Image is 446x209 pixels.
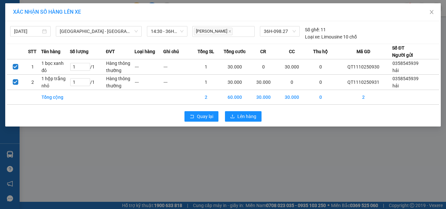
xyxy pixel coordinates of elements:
[151,26,183,36] span: 14:30 - 36H-098.27
[305,26,320,33] span: Số ghế:
[392,68,399,73] span: hải
[305,33,320,40] span: Loại xe:
[70,48,88,55] span: Số lượng
[70,59,106,75] td: / 1
[392,44,413,59] div: Số ĐT Người gửi
[289,48,295,55] span: CC
[306,75,335,90] td: 0
[192,90,220,105] td: 2
[264,26,296,36] span: 36H-098.27
[249,90,278,105] td: 30.000
[220,90,249,105] td: 60.000
[228,30,231,33] span: close
[335,59,392,75] td: QT1110250930
[135,59,163,75] td: ---
[335,75,392,90] td: QT1110250931
[305,33,357,40] div: Limousine 10 chỗ
[357,48,370,55] span: Mã GD
[106,75,135,90] td: Hàng thông thường
[70,75,106,90] td: / 1
[41,48,60,55] span: Tên hàng
[198,48,214,55] span: Tổng SL
[135,75,163,90] td: ---
[220,59,249,75] td: 30.000
[278,90,306,105] td: 30.000
[278,75,306,90] td: 0
[260,48,266,55] span: CR
[163,48,179,55] span: Ghi chú
[237,113,256,120] span: Lên hàng
[192,59,220,75] td: 1
[163,59,192,75] td: ---
[335,90,392,105] td: 2
[194,28,232,35] span: [PERSON_NAME]
[41,59,70,75] td: 1 bọc xanh đỏ
[60,26,138,36] span: Thanh Hóa - Tây Hồ (HN)
[220,75,249,90] td: 30.000
[13,9,81,15] span: XÁC NHẬN SỐ HÀNG LÊN XE
[224,48,246,55] span: Tổng cước
[190,114,194,119] span: rollback
[197,113,213,120] span: Quay lại
[41,75,70,90] td: 1 hộp trắng nhỏ
[135,48,155,55] span: Loại hàng
[392,76,419,81] span: 0358545939
[429,9,434,15] span: close
[14,28,41,35] input: 11/10/2025
[249,59,278,75] td: 0
[392,83,399,88] span: hải
[278,59,306,75] td: 30.000
[422,3,441,22] button: Close
[305,26,326,33] div: 11
[306,59,335,75] td: 0
[230,114,235,119] span: upload
[24,75,41,90] td: 2
[184,111,218,122] button: rollbackQuay lại
[28,48,37,55] span: STT
[106,59,135,75] td: Hàng thông thường
[163,75,192,90] td: ---
[225,111,262,122] button: uploadLên hàng
[41,90,70,105] td: Tổng cộng
[24,59,41,75] td: 1
[392,61,419,66] span: 0358545939
[134,29,138,33] span: down
[249,75,278,90] td: 30.000
[106,48,115,55] span: ĐVT
[306,90,335,105] td: 0
[313,48,328,55] span: Thu hộ
[192,75,220,90] td: 1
